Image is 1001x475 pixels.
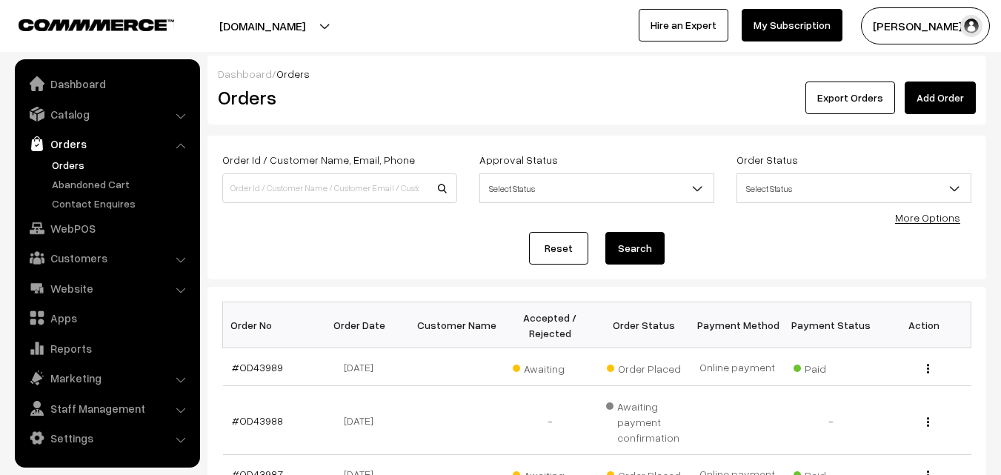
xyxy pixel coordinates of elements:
span: Paid [794,357,868,376]
a: Apps [19,305,195,331]
th: Accepted / Rejected [503,302,596,348]
button: Search [605,232,665,265]
a: Customers [19,245,195,271]
th: Action [877,302,971,348]
th: Payment Method [691,302,784,348]
img: COMMMERCE [19,19,174,30]
a: WebPOS [19,215,195,242]
a: Catalog [19,101,195,127]
button: [DOMAIN_NAME] [167,7,357,44]
th: Payment Status [784,302,877,348]
a: #OD43989 [232,361,283,373]
span: Select Status [736,173,971,203]
span: Awaiting payment confirmation [606,395,682,445]
button: [PERSON_NAME] s… [861,7,990,44]
a: #OD43988 [232,414,283,427]
div: / [218,66,976,82]
th: Order Status [597,302,691,348]
td: [DATE] [316,348,410,386]
a: Website [19,275,195,302]
a: My Subscription [742,9,842,41]
label: Order Id / Customer Name, Email, Phone [222,152,415,167]
h2: Orders [218,86,456,109]
a: Hire an Expert [639,9,728,41]
a: Orders [48,157,195,173]
span: Select Status [479,173,714,203]
a: Dashboard [19,70,195,97]
a: Contact Enquires [48,196,195,211]
a: Reset [529,232,588,265]
td: [DATE] [316,386,410,455]
label: Order Status [736,152,798,167]
th: Order No [223,302,316,348]
td: - [784,386,877,455]
span: Order Placed [607,357,681,376]
td: - [503,386,596,455]
input: Order Id / Customer Name / Customer Email / Customer Phone [222,173,457,203]
span: Awaiting [513,357,587,376]
a: Reports [19,335,195,362]
a: Add Order [905,82,976,114]
th: Customer Name [410,302,503,348]
span: Select Status [737,176,971,202]
a: Marketing [19,365,195,391]
span: Orders [276,67,310,80]
img: Menu [927,417,929,427]
span: Select Status [480,176,714,202]
a: COMMMERCE [19,15,148,33]
img: user [960,15,982,37]
a: Staff Management [19,395,195,422]
button: Export Orders [805,82,895,114]
img: Menu [927,364,929,373]
a: Settings [19,425,195,451]
a: Orders [19,130,195,157]
a: Abandoned Cart [48,176,195,192]
th: Order Date [316,302,410,348]
label: Approval Status [479,152,558,167]
a: More Options [895,211,960,224]
td: Online payment [691,348,784,386]
a: Dashboard [218,67,272,80]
